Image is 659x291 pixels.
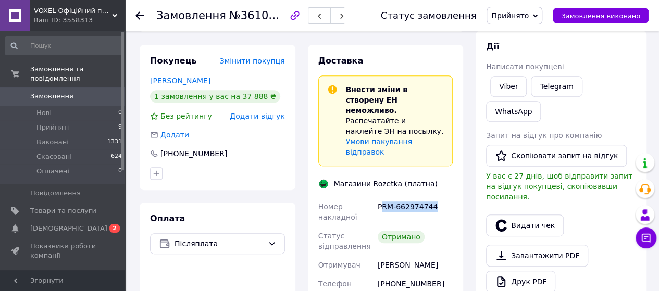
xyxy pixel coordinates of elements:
a: Viber [490,76,527,97]
a: [PERSON_NAME] [150,77,210,85]
span: Оплата [150,213,185,223]
div: Отримано [378,231,425,243]
a: Умови пакування відправок [346,137,413,156]
div: PRM-662974744 [376,197,455,226]
span: Внести зміни в створену ЕН неможливо. [346,85,408,115]
span: 1331 [107,137,122,147]
div: Ваш ID: 3558313 [34,16,125,25]
span: 0 [118,167,122,176]
button: Замовлення виконано [553,8,649,23]
span: Панель управління [30,269,96,287]
span: Прийняті [36,123,69,132]
span: VOXEL Офіційний партнер DELL та BLUETTI [34,6,112,16]
span: 624 [111,152,122,161]
span: Без рейтингу [160,112,212,120]
span: Нові [36,108,52,118]
span: Дії [486,42,499,52]
span: Товари та послуги [30,206,96,216]
span: Номер накладної [318,203,357,221]
a: WhatsApp [486,101,541,122]
span: Додати відгук [230,112,284,120]
span: Запит на відгук про компанію [486,131,602,140]
p: Распечатайте и наклейте ЭН на посылку. [346,116,444,136]
span: 2 [109,224,120,233]
span: Отримувач [318,261,360,269]
span: Показники роботи компанії [30,242,96,260]
span: Оплачені [36,167,69,176]
span: 0 [118,108,122,118]
div: [PHONE_NUMBER] [159,148,228,159]
span: Прийнято [491,11,529,20]
button: Чат з покупцем [636,227,656,248]
div: Статус замовлення [381,10,477,21]
span: №361078332 [229,9,303,22]
button: Видати чек [486,214,564,236]
div: Повернутися назад [135,10,144,21]
span: Повідомлення [30,188,81,198]
span: Змінити покупця [220,57,285,65]
span: У вас є 27 днів, щоб відправити запит на відгук покупцеві, скопіювавши посилання. [486,172,632,201]
div: [PERSON_NAME] [376,256,455,274]
span: Замовлення [156,9,226,22]
span: Написати покупцеві [486,62,564,71]
span: Післяплата [175,238,264,249]
span: Виконані [36,137,69,147]
span: Замовлення [30,92,73,101]
a: Завантажити PDF [486,245,588,267]
span: Замовлення виконано [561,12,640,20]
div: Магазини Rozetka (платна) [331,179,440,189]
div: 1 замовлення у вас на 37 888 ₴ [150,90,280,103]
span: [DEMOGRAPHIC_DATA] [30,224,107,233]
span: 9 [118,123,122,132]
button: Скопіювати запит на відгук [486,145,627,167]
span: Покупець [150,56,197,66]
span: Статус відправлення [318,232,371,250]
span: Доставка [318,56,364,66]
input: Пошук [5,36,123,55]
a: Telegram [531,76,582,97]
span: Замовлення та повідомлення [30,65,125,83]
span: Додати [160,131,189,139]
span: Скасовані [36,152,72,161]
